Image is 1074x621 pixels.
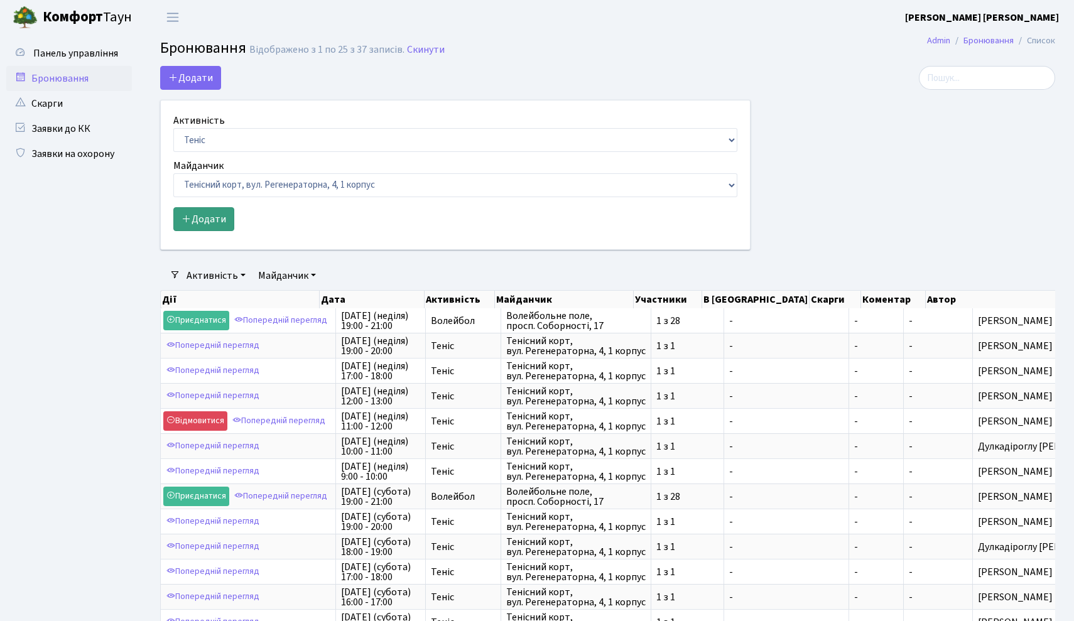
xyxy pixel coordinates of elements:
[495,291,634,308] th: Майданчик
[909,515,913,529] span: -
[341,512,420,532] span: [DATE] (субота) 19:00 - 20:00
[854,391,898,401] span: -
[407,44,445,56] a: Скинути
[506,411,646,431] span: Тенісний корт, вул. Регенераторна, 4, 1 корпус
[506,537,646,557] span: Тенісний корт, вул. Регенераторна, 4, 1 корпус
[634,291,702,308] th: Участники
[729,517,843,527] span: -
[909,339,913,353] span: -
[341,487,420,507] span: [DATE] (субота) 19:00 - 21:00
[163,587,263,607] a: Попередній перегляд
[861,291,926,308] th: Коментар
[341,436,420,456] span: [DATE] (неділя) 10:00 - 11:00
[854,542,898,552] span: -
[163,512,263,531] a: Попередній перегляд
[656,542,719,552] span: 1 з 1
[810,291,861,308] th: Скарги
[173,113,225,128] label: Активність
[43,7,103,27] b: Комфорт
[854,316,898,326] span: -
[341,336,420,356] span: [DATE] (неділя) 19:00 - 20:00
[702,291,810,308] th: В [GEOGRAPHIC_DATA]
[425,291,495,308] th: Активність
[157,7,188,28] button: Переключити навігацію
[656,341,719,351] span: 1 з 1
[656,592,719,602] span: 1 з 1
[1014,34,1055,48] li: Список
[909,314,913,328] span: -
[341,411,420,431] span: [DATE] (неділя) 11:00 - 12:00
[341,587,420,607] span: [DATE] (субота) 16:00 - 17:00
[431,391,496,401] span: Теніс
[927,34,950,47] a: Admin
[656,517,719,527] span: 1 з 1
[431,416,496,426] span: Теніс
[909,465,913,478] span: -
[656,467,719,477] span: 1 з 1
[506,487,646,507] span: Волейбольне поле, просп. Соборності, 17
[905,11,1059,24] b: [PERSON_NAME] [PERSON_NAME]
[506,436,646,456] span: Тенісний корт, вул. Регенераторна, 4, 1 корпус
[6,66,132,91] a: Бронювання
[163,386,263,406] a: Попередній перегляд
[656,366,719,376] span: 1 з 1
[431,492,496,502] span: Волейбол
[431,592,496,602] span: Теніс
[173,158,224,173] label: Майданчик
[854,341,898,351] span: -
[431,366,496,376] span: Теніс
[729,492,843,502] span: -
[729,467,843,477] span: -
[656,441,719,451] span: 1 з 1
[431,341,496,351] span: Теніс
[729,366,843,376] span: -
[6,141,132,166] a: Заявки на охорону
[163,462,263,481] a: Попередній перегляд
[341,537,420,557] span: [DATE] (субота) 18:00 - 19:00
[656,316,719,326] span: 1 з 28
[729,391,843,401] span: -
[909,414,913,428] span: -
[506,462,646,482] span: Тенісний корт, вул. Регенераторна, 4, 1 корпус
[854,441,898,451] span: -
[909,440,913,453] span: -
[163,562,263,581] a: Попередній перегляд
[729,441,843,451] span: -
[729,316,843,326] span: -
[854,492,898,502] span: -
[13,5,38,30] img: logo.png
[656,492,719,502] span: 1 з 28
[729,567,843,577] span: -
[431,467,496,477] span: Теніс
[909,364,913,378] span: -
[854,592,898,602] span: -
[431,542,496,552] span: Теніс
[909,389,913,403] span: -
[320,291,425,308] th: Дата
[854,366,898,376] span: -
[160,66,221,90] button: Додати
[729,592,843,602] span: -
[506,336,646,356] span: Тенісний корт, вул. Регенераторна, 4, 1 корпус
[341,562,420,582] span: [DATE] (субота) 17:00 - 18:00
[431,517,496,527] span: Теніс
[163,487,229,506] a: Приєднатися
[506,587,646,607] span: Тенісний корт, вул. Регенераторна, 4, 1 корпус
[163,311,229,330] a: Приєднатися
[729,542,843,552] span: -
[231,487,330,506] a: Попередній перегляд
[231,311,330,330] a: Попередній перегляд
[33,46,118,60] span: Панель управління
[656,391,719,401] span: 1 з 1
[163,537,263,556] a: Попередній перегляд
[163,411,227,431] a: Відмовитися
[656,416,719,426] span: 1 з 1
[161,291,320,308] th: Дії
[43,7,132,28] span: Таун
[341,361,420,381] span: [DATE] (неділя) 17:00 - 18:00
[506,311,646,331] span: Волейбольне поле, просп. Соборності, 17
[506,512,646,532] span: Тенісний корт, вул. Регенераторна, 4, 1 корпус
[909,490,913,504] span: -
[253,265,321,286] a: Майданчик
[229,411,328,431] a: Попередній перегляд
